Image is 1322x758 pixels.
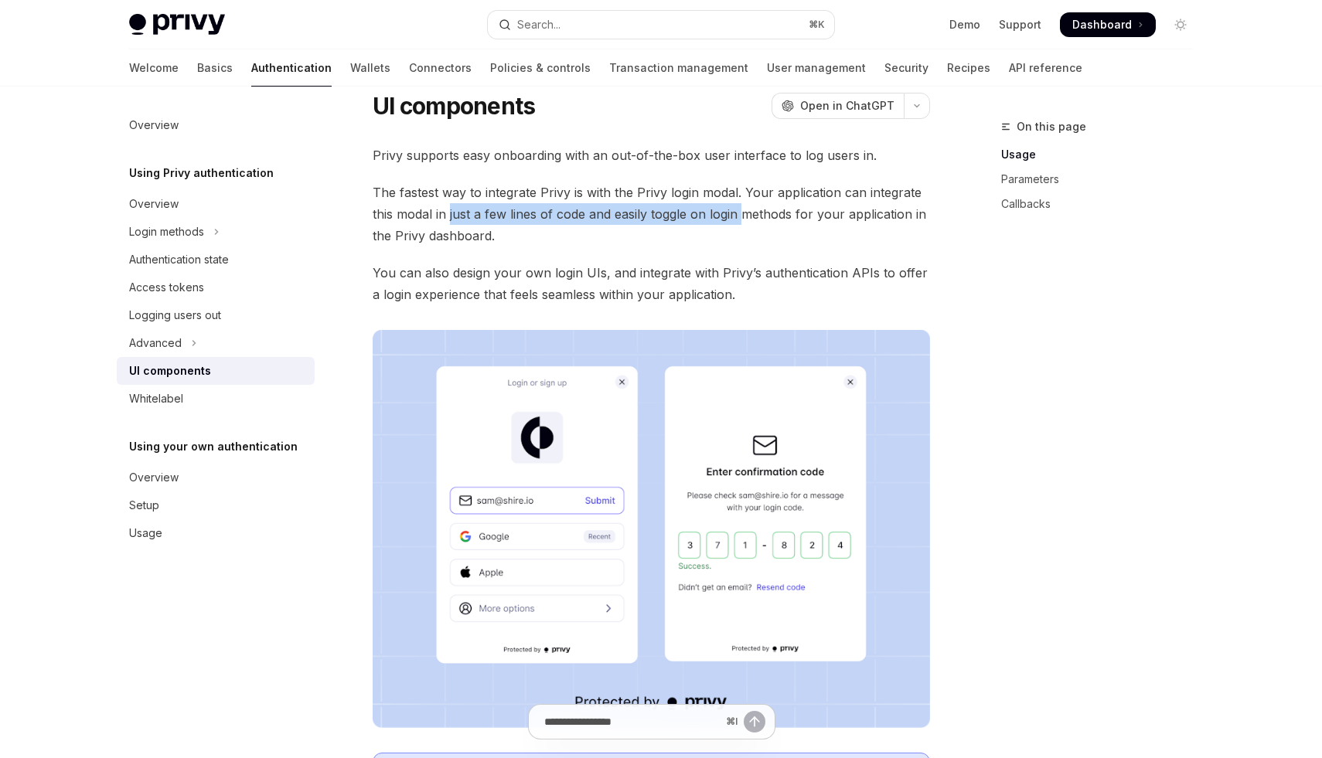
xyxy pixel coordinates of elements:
a: UI components [117,357,315,385]
span: You can also design your own login UIs, and integrate with Privy’s authentication APIs to offer a... [373,262,930,305]
a: Demo [949,17,980,32]
div: Login methods [129,223,204,241]
div: Search... [517,15,560,34]
button: Send message [744,711,765,733]
div: Advanced [129,334,182,352]
button: Toggle Login methods section [117,218,315,246]
span: Dashboard [1072,17,1132,32]
h5: Using your own authentication [129,437,298,456]
a: Support [999,17,1041,32]
a: Callbacks [1001,192,1205,216]
a: User management [767,49,866,87]
div: Overview [129,468,179,487]
span: On this page [1017,117,1086,136]
span: The fastest way to integrate Privy is with the Privy login modal. Your application can integrate ... [373,182,930,246]
div: Access tokens [129,278,204,297]
a: Usage [117,519,315,547]
img: light logo [129,14,225,36]
button: Open in ChatGPT [772,93,904,119]
a: Setup [117,491,315,519]
img: images/Onboard.png [373,330,930,728]
input: Ask a question... [544,705,720,739]
a: Whitelabel [117,385,315,413]
a: Usage [1001,142,1205,167]
div: Setup [129,496,159,515]
h1: UI components [373,92,535,120]
div: Logging users out [129,306,221,325]
a: Authentication [251,49,332,87]
button: Toggle dark mode [1168,12,1193,37]
div: Overview [129,195,179,213]
span: ⌘ K [809,19,825,31]
a: Security [884,49,928,87]
a: Authentication state [117,246,315,274]
a: Welcome [129,49,179,87]
a: Access tokens [117,274,315,301]
button: Open search [488,11,834,39]
a: Overview [117,464,315,491]
a: Recipes [947,49,990,87]
a: Connectors [409,49,472,87]
span: Privy supports easy onboarding with an out-of-the-box user interface to log users in. [373,144,930,166]
button: Toggle Advanced section [117,329,315,357]
a: Parameters [1001,167,1205,192]
a: Overview [117,111,315,139]
div: Overview [129,116,179,134]
div: Usage [129,524,162,542]
a: Logging users out [117,301,315,329]
a: Basics [197,49,233,87]
a: Wallets [350,49,390,87]
a: Transaction management [609,49,748,87]
div: Authentication state [129,250,229,269]
a: API reference [1009,49,1082,87]
div: Whitelabel [129,389,183,408]
a: Dashboard [1060,12,1156,37]
span: Open in ChatGPT [800,98,894,114]
h5: Using Privy authentication [129,164,274,182]
div: UI components [129,362,211,380]
a: Policies & controls [490,49,591,87]
a: Overview [117,190,315,218]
